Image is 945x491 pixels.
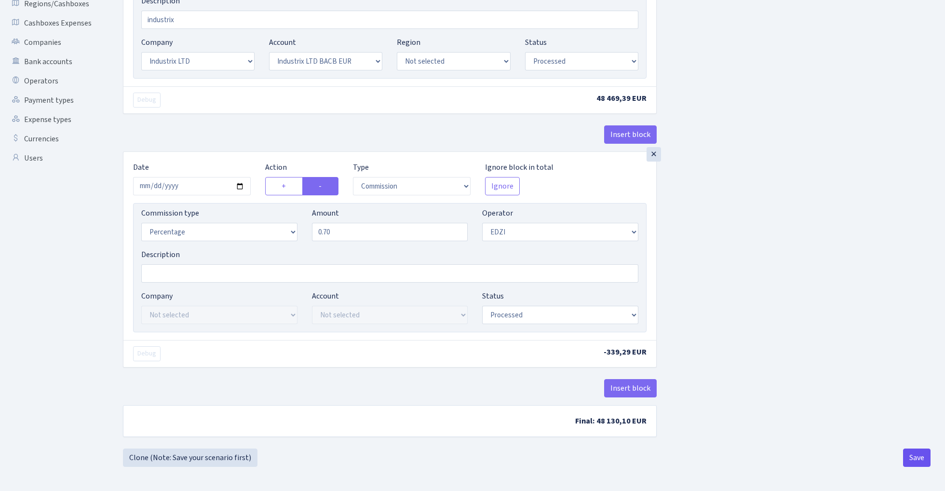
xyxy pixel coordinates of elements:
label: Date [133,162,149,173]
label: Region [397,37,420,48]
label: Action [265,162,287,173]
a: Bank accounts [5,52,101,71]
a: Users [5,149,101,168]
span: -339,29 EUR [604,347,647,357]
button: Insert block [604,125,657,144]
label: Ignore block in total [485,162,553,173]
label: + [265,177,303,195]
label: Company [141,37,173,48]
label: Account [269,37,296,48]
label: - [302,177,338,195]
label: Status [482,290,504,302]
a: Cashboxes Expenses [5,14,101,33]
label: Operator [482,207,513,219]
label: Type [353,162,369,173]
a: Operators [5,71,101,91]
button: Save [903,449,931,467]
button: Debug [133,346,161,361]
span: Final: 48 130,10 EUR [575,416,647,426]
label: Account [312,290,339,302]
button: Debug [133,93,161,108]
button: Ignore [485,177,520,195]
div: × [647,147,661,162]
label: Amount [312,207,339,219]
label: Status [525,37,547,48]
a: Companies [5,33,101,52]
a: Currencies [5,129,101,149]
a: Clone (Note: Save your scenario first) [123,449,257,467]
label: Commission type [141,207,199,219]
label: Company [141,290,173,302]
label: Description [141,249,180,260]
a: Expense types [5,110,101,129]
a: Payment types [5,91,101,110]
button: Insert block [604,379,657,397]
span: 48 469,39 EUR [596,93,647,104]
